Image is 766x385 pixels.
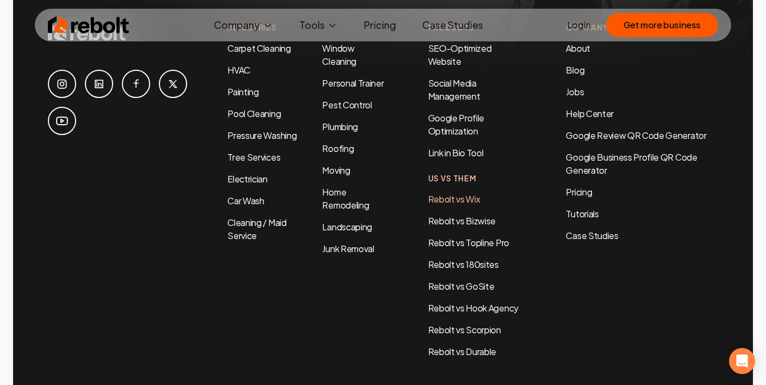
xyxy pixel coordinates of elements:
[428,173,523,184] h4: Us Vs Them
[566,42,590,54] a: About
[227,64,250,76] a: HVAC
[227,217,286,241] a: Cleaning / Maid Service
[729,348,755,374] div: Open Intercom Messenger
[227,195,264,206] a: Car Wash
[428,280,495,292] a: Rebolt vs GoSite
[227,108,281,119] a: Pool Cleaning
[413,14,492,36] a: Case Studies
[227,173,267,185] a: Electrician
[322,99,372,111] a: Pest Control
[567,19,591,32] a: Login
[322,164,350,176] a: Moving
[227,151,280,163] a: Tree Services
[205,14,282,36] button: Company
[291,14,347,36] button: Tools
[566,151,697,176] a: Google Business Profile QR Code Generator
[566,130,706,141] a: Google Review QR Code Generator
[428,346,497,357] a: Rebolt vs Durable
[428,237,509,248] a: Rebolt vs Topline Pro
[428,112,485,137] a: Google Profile Optimization
[428,42,492,67] a: SEO-Optimized Website
[566,186,718,199] a: Pricing
[566,108,613,119] a: Help Center
[227,42,291,54] a: Carpet Cleaning
[322,77,384,89] a: Personal Trainer
[355,14,405,36] a: Pricing
[428,147,484,158] a: Link in Bio Tool
[227,130,296,141] a: Pressure Washing
[428,302,518,314] a: Rebolt vs Hook Agency
[322,121,357,132] a: Plumbing
[428,77,480,102] a: Social Media Management
[428,193,480,205] a: Rebolt vs Wix
[322,143,354,154] a: Roofing
[428,324,501,335] a: Rebolt vs Scorpion
[566,86,584,97] a: Jobs
[48,14,129,36] img: Rebolt Logo
[566,64,584,76] a: Blog
[322,186,369,211] a: Home Remodeling
[227,86,258,97] a: Painting
[322,243,374,254] a: Junk Removal
[428,259,499,270] a: Rebolt vs 180sites
[566,229,718,242] a: Case Studies
[428,215,496,227] a: Rebolt vs Bizwise
[606,13,718,37] button: Get more business
[322,221,372,233] a: Landscaping
[566,207,718,221] a: Tutorials
[322,42,356,67] a: Window Cleaning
